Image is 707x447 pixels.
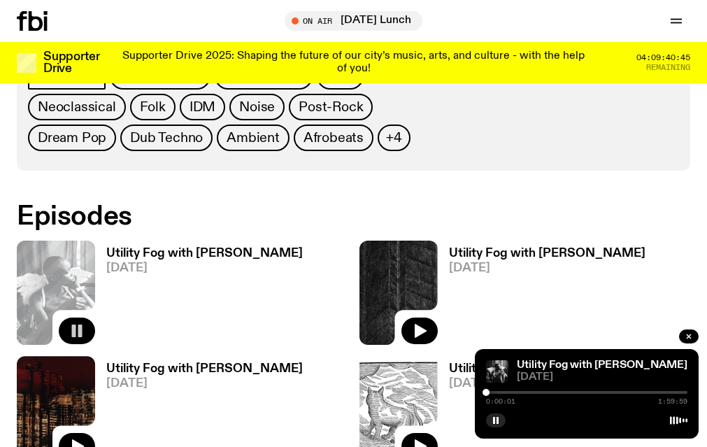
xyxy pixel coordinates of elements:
img: Cover of Ho99o9's album Tomorrow We Escape [486,360,508,383]
h3: Utility Fog with [PERSON_NAME] [106,363,303,375]
span: [DATE] [106,378,303,390]
span: [DATE] [449,378,645,390]
button: On Air[DATE] Lunch [285,11,422,31]
h2: Episodes [17,204,690,229]
a: Ambient [217,125,290,151]
a: Folk [130,94,176,120]
a: Utility Fog with [PERSON_NAME] [517,360,687,371]
span: [DATE] [517,372,687,383]
a: Neoclassical [28,94,126,120]
span: Post-Rock [299,99,363,115]
span: [DATE] [449,262,645,274]
h3: Supporter Drive [43,51,99,75]
span: [DATE] [106,262,303,274]
a: Post-Rock [289,94,373,120]
span: 0:00:01 [486,398,515,405]
a: Dream Pop [28,125,116,151]
h3: Utility Fog with [PERSON_NAME] [449,248,645,260]
a: Utility Fog with [PERSON_NAME][DATE] [95,248,303,345]
h3: Utility Fog with [PERSON_NAME] [106,248,303,260]
button: +4 [378,125,410,151]
span: Ambient [227,130,280,146]
span: 1:59:59 [658,398,687,405]
span: Remaining [646,64,690,71]
a: Dub Techno [120,125,213,151]
a: IDM [180,94,225,120]
span: Dream Pop [38,130,106,146]
span: 04:09:40:45 [636,54,690,62]
h3: Utility Fog with [PERSON_NAME] [449,363,645,375]
span: Neoclassical [38,99,116,115]
a: Afrobeats [294,125,373,151]
p: Supporter Drive 2025: Shaping the future of our city’s music, arts, and culture - with the help o... [117,50,590,75]
a: Noise [229,94,285,120]
span: +4 [386,130,402,146]
img: Cover of Giuseppe Ielasi's album "an insistence on material vol.2" [359,241,438,345]
span: Dub Techno [130,130,203,146]
span: Folk [140,99,166,115]
span: Noise [239,99,275,115]
span: IDM [190,99,215,115]
span: Afrobeats [303,130,364,146]
a: Utility Fog with [PERSON_NAME][DATE] [438,248,645,345]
